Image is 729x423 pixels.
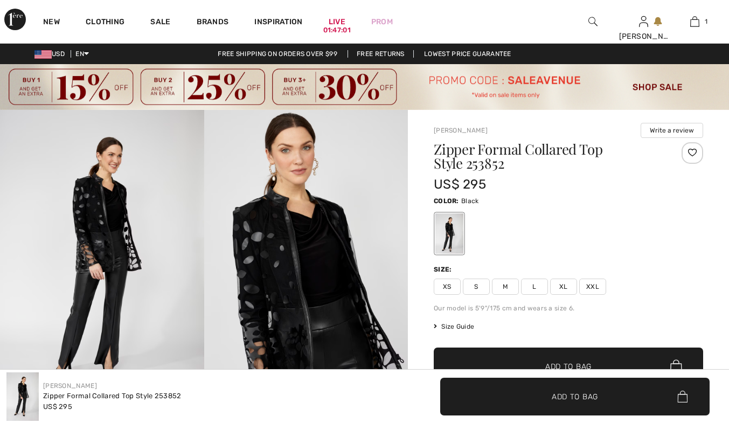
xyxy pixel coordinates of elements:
span: EN [75,50,89,58]
div: Zipper Formal Collared Top Style 253852 [43,391,182,401]
span: XS [434,279,461,295]
a: New [43,17,60,29]
span: L [521,279,548,295]
img: Zipper Formal Collared Top Style 253852 [6,372,39,421]
span: 1 [705,17,707,26]
span: Add to Bag [552,391,598,402]
img: Bag.svg [677,391,688,403]
span: Add to Bag [545,360,592,372]
span: XL [550,279,577,295]
img: My Bag [690,15,699,28]
a: Clothing [86,17,124,29]
a: Brands [197,17,229,29]
img: 1ère Avenue [4,9,26,30]
button: Write a review [641,123,703,138]
a: [PERSON_NAME] [434,127,488,134]
iframe: Opens a widget where you can chat to one of our agents [661,342,718,369]
a: 1 [670,15,720,28]
img: search the website [588,15,598,28]
a: Lowest Price Guarantee [415,50,520,58]
span: Black [461,197,479,205]
button: Add to Bag [440,378,710,415]
a: [PERSON_NAME] [43,382,97,390]
span: M [492,279,519,295]
div: 01:47:01 [323,25,351,36]
span: XXL [579,279,606,295]
img: US Dollar [34,50,52,59]
span: Color: [434,197,459,205]
span: Size Guide [434,322,474,331]
a: Prom [371,16,393,27]
span: Inspiration [254,17,302,29]
span: USD [34,50,69,58]
span: S [463,279,490,295]
img: My Info [639,15,648,28]
button: Add to Bag [434,348,703,385]
div: Black [435,213,463,254]
span: US$ 295 [434,177,486,192]
div: [PERSON_NAME] [619,31,669,42]
h1: Zipper Formal Collared Top Style 253852 [434,142,658,170]
a: Free Returns [348,50,414,58]
div: Size: [434,265,454,274]
a: Sale [150,17,170,29]
div: Our model is 5'9"/175 cm and wears a size 6. [434,303,703,313]
span: US$ 295 [43,403,72,411]
img: Zipper Formal Collared Top Style 253852. 2 [204,110,408,416]
a: Free shipping on orders over $99 [209,50,346,58]
a: Sign In [639,16,648,26]
a: Live01:47:01 [329,16,345,27]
